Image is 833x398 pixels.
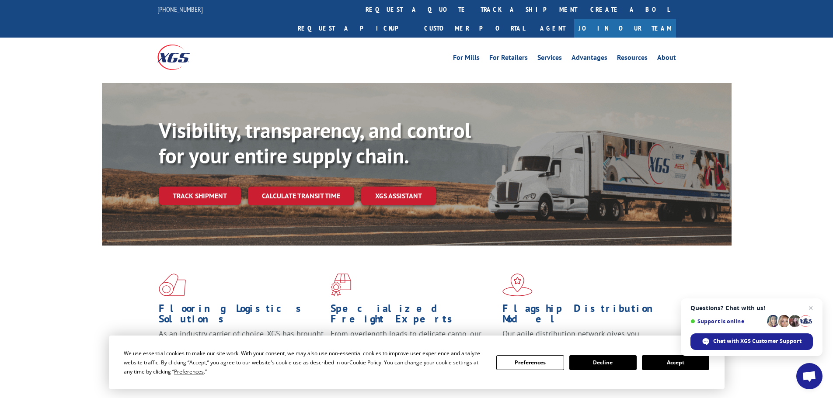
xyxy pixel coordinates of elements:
span: Questions? Chat with us! [690,305,813,311]
div: Cookie Consent Prompt [109,336,725,389]
img: xgs-icon-total-supply-chain-intelligence-red [159,273,186,296]
div: Open chat [796,363,823,389]
p: From overlength loads to delicate cargo, our experienced staff knows the best way to move your fr... [331,329,496,367]
h1: Flooring Logistics Solutions [159,303,324,329]
button: Accept [642,355,709,370]
a: For Mills [453,54,480,64]
span: Support is online [690,318,764,325]
a: Agent [531,19,574,38]
span: Chat with XGS Customer Support [713,337,802,345]
h1: Flagship Distribution Model [502,303,668,329]
a: For Retailers [489,54,528,64]
a: About [657,54,676,64]
span: Close chat [805,303,816,313]
span: Our agile distribution network gives you nationwide inventory management on demand. [502,329,663,349]
div: Chat with XGS Customer Support [690,333,813,350]
a: Track shipment [159,187,241,205]
a: Calculate transit time [248,187,354,205]
button: Preferences [496,355,564,370]
span: Cookie Policy [349,359,381,366]
a: Customer Portal [418,19,531,38]
a: Advantages [572,54,607,64]
span: Preferences [174,368,204,375]
button: Decline [569,355,637,370]
a: [PHONE_NUMBER] [157,5,203,14]
div: We use essential cookies to make our site work. With your consent, we may also use non-essential ... [124,349,486,376]
a: Resources [617,54,648,64]
span: As an industry carrier of choice, XGS has brought innovation and dedication to flooring logistics... [159,329,324,360]
a: Services [537,54,562,64]
a: Join Our Team [574,19,676,38]
img: xgs-icon-focused-on-flooring-red [331,273,351,296]
img: xgs-icon-flagship-distribution-model-red [502,273,533,296]
b: Visibility, transparency, and control for your entire supply chain. [159,117,471,169]
h1: Specialized Freight Experts [331,303,496,329]
a: XGS ASSISTANT [361,187,436,205]
a: Request a pickup [291,19,418,38]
